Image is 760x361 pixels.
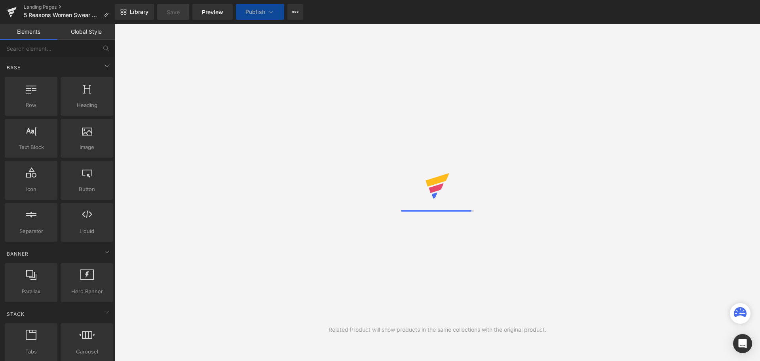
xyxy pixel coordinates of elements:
a: New Library [115,4,154,20]
span: Row [7,101,55,109]
a: Global Style [57,24,115,40]
span: Library [130,8,148,15]
a: Landing Pages [24,4,115,10]
div: Open Intercom Messenger [733,334,752,353]
span: Preview [202,8,223,16]
button: More [287,4,303,20]
span: Publish [245,9,265,15]
span: 5 Reasons Women Swear by Hormone Harmony™ [24,12,100,18]
button: Publish [236,4,284,20]
span: Parallax [7,287,55,296]
span: Base [6,64,21,71]
a: Preview [192,4,233,20]
span: Hero Banner [63,287,111,296]
span: Icon [7,185,55,193]
span: Text Block [7,143,55,151]
div: Related Product will show products in the same collections with the original product. [329,325,546,334]
span: Banner [6,250,29,258]
span: Save [167,8,180,16]
span: Tabs [7,348,55,356]
span: Separator [7,227,55,235]
span: Liquid [63,227,111,235]
span: Stack [6,310,25,318]
span: Button [63,185,111,193]
span: Carousel [63,348,111,356]
span: Image [63,143,111,151]
span: Heading [63,101,111,109]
